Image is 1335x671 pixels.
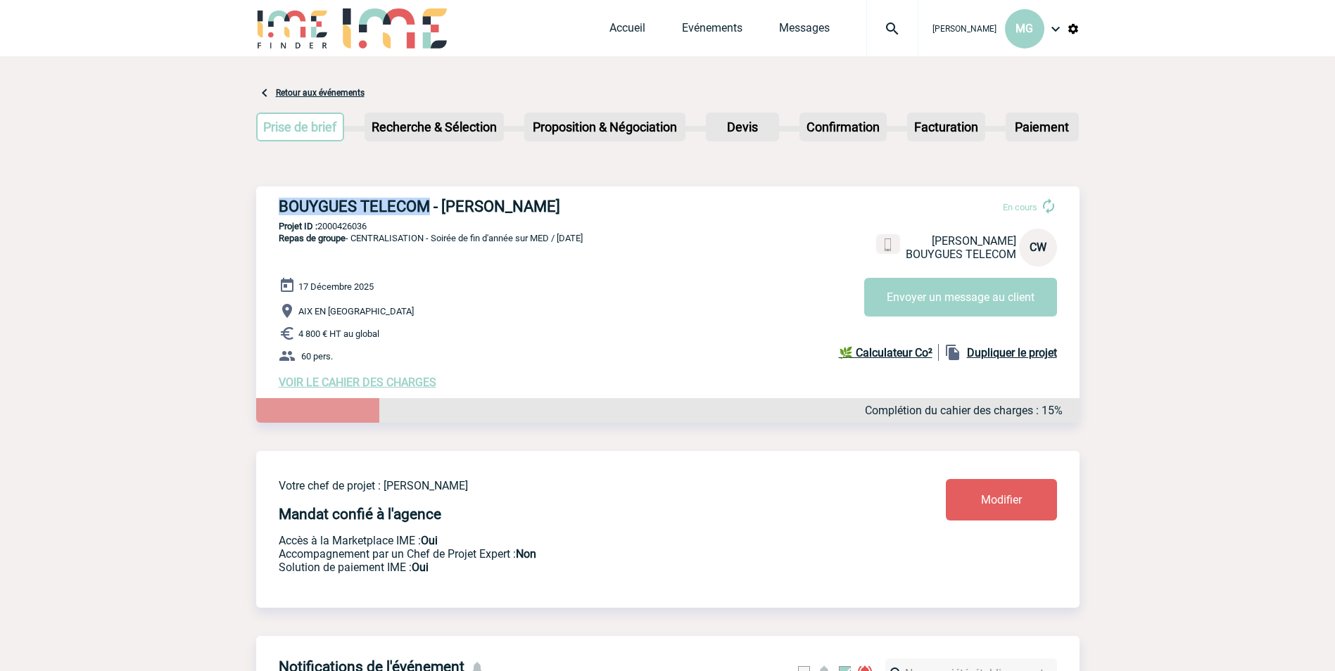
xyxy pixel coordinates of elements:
[279,561,863,574] p: Conformité aux process achat client, Prise en charge de la facturation, Mutualisation de plusieur...
[864,278,1057,317] button: Envoyer un message au client
[298,306,414,317] span: AIX EN [GEOGRAPHIC_DATA]
[526,114,684,140] p: Proposition & Négociation
[609,21,645,41] a: Accueil
[256,8,329,49] img: IME-Finder
[279,221,317,231] b: Projet ID :
[682,21,742,41] a: Evénements
[366,114,502,140] p: Recherche & Sélection
[906,248,1016,261] span: BOUYGUES TELECOM
[707,114,778,140] p: Devis
[279,233,583,243] span: - CENTRALISATION - Soirée de fin d'année sur MED / [DATE]
[279,534,863,547] p: Accès à la Marketplace IME :
[279,376,436,389] a: VOIR LE CAHIER DES CHARGES
[1030,241,1046,254] span: CW
[412,561,429,574] b: Oui
[301,351,333,362] span: 60 pers.
[882,238,894,251] img: portable.png
[279,198,701,215] h3: BOUYGUES TELECOM - [PERSON_NAME]
[839,344,939,361] a: 🌿 Calculateur Co²
[298,281,374,292] span: 17 Décembre 2025
[298,328,379,339] span: 4 800 € HT au global
[932,24,996,34] span: [PERSON_NAME]
[279,479,863,492] p: Votre chef de projet : [PERSON_NAME]
[276,88,365,98] a: Retour aux événements
[944,344,961,361] img: file_copy-black-24dp.png
[279,506,441,523] h4: Mandat confié à l'agence
[258,114,343,140] p: Prise de brief
[279,547,863,561] p: Prestation payante
[1003,202,1037,212] span: En cours
[839,346,932,359] b: 🌿 Calculateur Co²
[1007,114,1077,140] p: Paiement
[932,234,1016,248] span: [PERSON_NAME]
[779,21,830,41] a: Messages
[256,221,1080,231] p: 2000426036
[516,547,536,561] b: Non
[421,534,438,547] b: Oui
[967,346,1057,359] b: Dupliquer le projet
[279,233,346,243] span: Repas de groupe
[801,114,885,140] p: Confirmation
[981,493,1022,506] span: Modifier
[1016,22,1033,35] span: MG
[909,114,984,140] p: Facturation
